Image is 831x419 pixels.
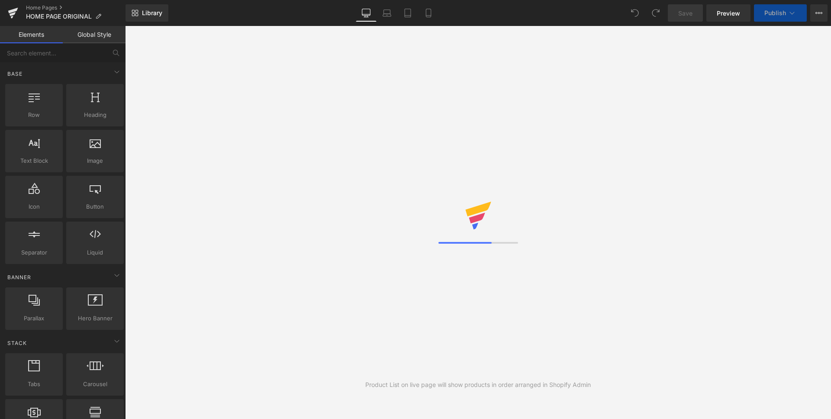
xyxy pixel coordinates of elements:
span: Image [69,156,121,165]
a: Mobile [418,4,439,22]
span: Heading [69,110,121,119]
a: Preview [706,4,750,22]
a: Tablet [397,4,418,22]
div: Product List on live page will show products in order arranged in Shopify Admin [365,380,591,390]
span: Banner [6,273,32,281]
a: Laptop [377,4,397,22]
button: More [810,4,828,22]
button: Publish [754,4,807,22]
span: Icon [8,202,60,211]
span: Preview [717,9,740,18]
span: Parallax [8,314,60,323]
span: Carousel [69,380,121,389]
span: Separator [8,248,60,257]
span: Hero Banner [69,314,121,323]
span: Button [69,202,121,211]
span: Tabs [8,380,60,389]
span: Text Block [8,156,60,165]
a: Global Style [63,26,126,43]
button: Redo [647,4,664,22]
span: Save [678,9,692,18]
span: Row [8,110,60,119]
a: Desktop [356,4,377,22]
button: Undo [626,4,644,22]
span: Publish [764,10,786,16]
span: Base [6,70,23,78]
span: HOME PAGE ORIGINAL [26,13,92,20]
span: Library [142,9,162,17]
span: Stack [6,339,28,347]
a: Home Pages [26,4,126,11]
a: New Library [126,4,168,22]
span: Liquid [69,248,121,257]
